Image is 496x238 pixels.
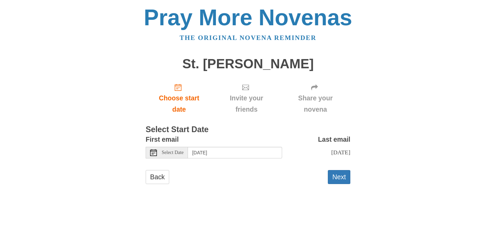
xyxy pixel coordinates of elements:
[162,150,184,155] span: Select Date
[328,170,350,184] button: Next
[146,125,350,134] h3: Select Start Date
[144,5,352,30] a: Pray More Novenas
[287,93,344,115] span: Share your novena
[146,134,179,145] label: First email
[146,170,169,184] a: Back
[219,93,274,115] span: Invite your friends
[318,134,350,145] label: Last email
[280,78,350,118] div: Click "Next" to confirm your start date first.
[331,149,350,156] span: [DATE]
[146,57,350,71] h1: St. [PERSON_NAME]
[213,78,280,118] div: Click "Next" to confirm your start date first.
[146,78,213,118] a: Choose start date
[180,34,317,41] a: The original novena reminder
[152,93,206,115] span: Choose start date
